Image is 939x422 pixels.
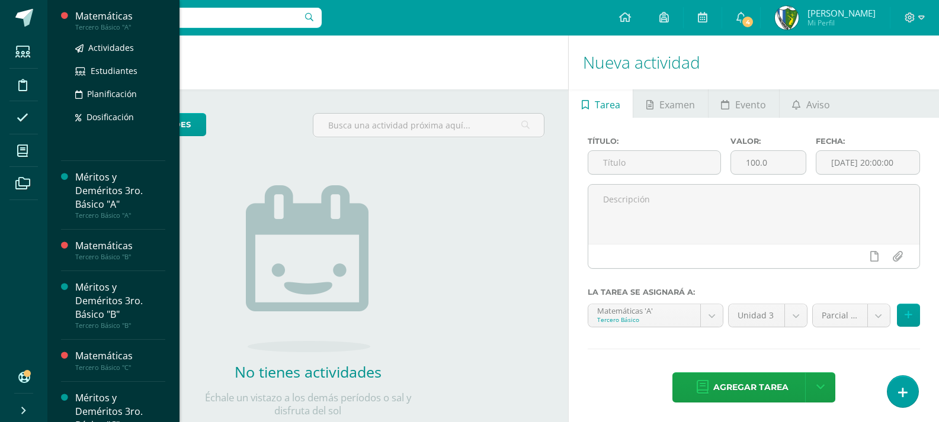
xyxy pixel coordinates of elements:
[75,349,165,363] div: Matemáticas
[75,9,165,31] a: MatemáticasTercero Básico "A"
[91,65,137,76] span: Estudiantes
[583,36,925,89] h1: Nueva actividad
[713,373,789,402] span: Agregar tarea
[55,8,322,28] input: Busca un usuario...
[190,391,427,417] p: Échale un vistazo a los demás períodos o sal y disfruta del sol
[75,87,165,101] a: Planificación
[75,41,165,54] a: Actividades
[75,170,165,220] a: Méritos y Deméritos 3ro. Básico "A"Tercero Básico "A"
[659,91,695,119] span: Examen
[86,111,134,123] span: Dosificación
[822,304,858,327] span: Parcial (10.0%)
[246,185,370,352] img: no_activities.png
[729,304,807,327] a: Unidad 3
[75,281,165,330] a: Méritos y Deméritos 3ro. Básico "B"Tercero Básico "B"
[190,362,427,382] h2: No tienes actividades
[75,239,165,261] a: MatemáticasTercero Básico "B"
[709,89,779,118] a: Evento
[816,137,920,146] label: Fecha:
[75,9,165,23] div: Matemáticas
[813,304,890,327] a: Parcial (10.0%)
[569,89,633,118] a: Tarea
[313,114,544,137] input: Busca una actividad próxima aquí...
[75,23,165,31] div: Tercero Básico "A"
[88,42,134,53] span: Actividades
[588,304,723,327] a: Matemáticas 'A'Tercero Básico
[780,89,843,118] a: Aviso
[738,304,775,327] span: Unidad 3
[75,170,165,211] div: Méritos y Deméritos 3ro. Básico "A"
[62,36,554,89] h1: Actividades
[633,89,707,118] a: Examen
[75,281,165,321] div: Méritos y Deméritos 3ro. Básico "B"
[807,18,876,28] span: Mi Perfil
[75,64,165,78] a: Estudiantes
[75,321,165,330] div: Tercero Básico "B"
[730,137,806,146] label: Valor:
[597,315,691,324] div: Tercero Básico
[816,151,919,174] input: Fecha de entrega
[75,363,165,372] div: Tercero Básico "C"
[75,211,165,220] div: Tercero Básico "A"
[807,7,876,19] span: [PERSON_NAME]
[731,151,806,174] input: Puntos máximos
[595,91,620,119] span: Tarea
[597,304,691,315] div: Matemáticas 'A'
[806,91,830,119] span: Aviso
[741,15,754,28] span: 4
[75,110,165,124] a: Dosificación
[735,91,766,119] span: Evento
[588,151,720,174] input: Título
[75,239,165,253] div: Matemáticas
[87,88,137,99] span: Planificación
[75,253,165,261] div: Tercero Básico "B"
[588,288,920,297] label: La tarea se asignará a:
[775,6,799,30] img: 09cda7a8f8a612387b01df24d4d5f603.png
[75,349,165,371] a: MatemáticasTercero Básico "C"
[588,137,720,146] label: Título:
